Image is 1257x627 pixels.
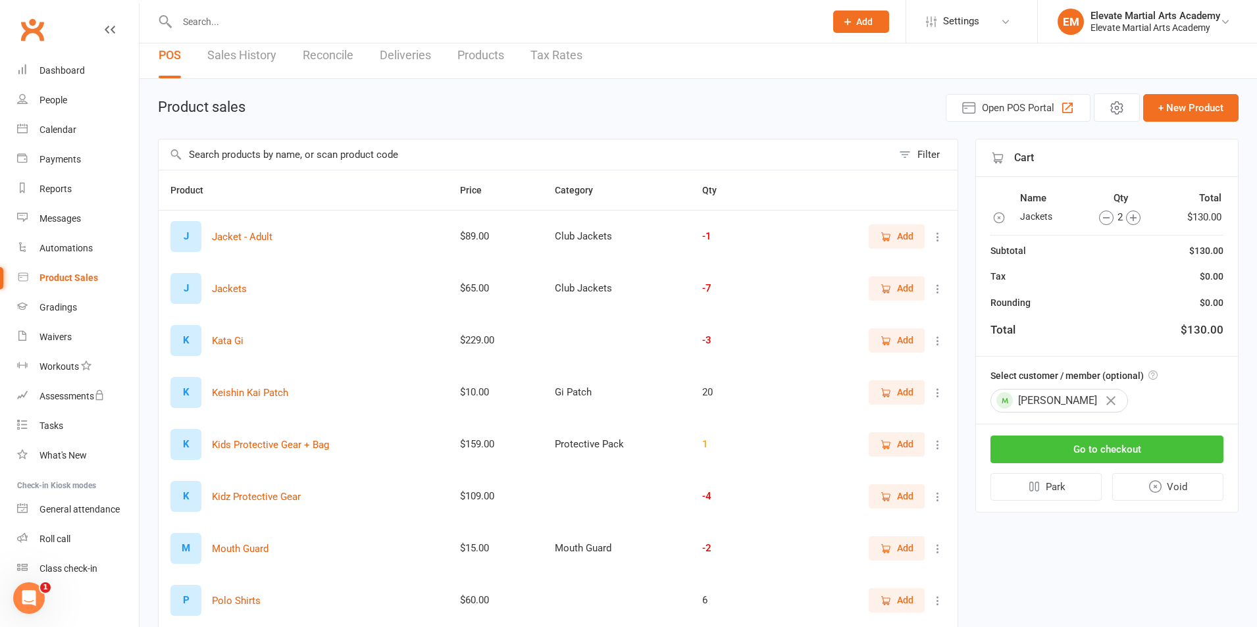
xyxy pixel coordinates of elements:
div: Subtotal [990,243,1026,258]
a: Reconcile [303,33,353,78]
span: Add [897,229,913,243]
div: Total [990,321,1015,339]
iframe: Intercom live chat [13,582,45,614]
div: $0.00 [1200,269,1223,284]
button: Polo Shirts [212,593,261,609]
button: Add [869,432,925,456]
div: Tax [990,269,1006,284]
div: $60.00 [460,595,531,606]
span: Add [897,541,913,555]
span: Settings [943,7,979,36]
span: Category [555,185,607,195]
a: Class kiosk mode [17,554,139,584]
span: Add [897,281,913,295]
button: Keishin Kai Patch [212,385,288,401]
div: K [170,481,201,512]
span: Qty [702,185,731,195]
div: General attendance [39,504,120,514]
a: Calendar [17,115,139,145]
button: Add [869,484,925,508]
div: Rounding [990,295,1031,310]
div: K [170,377,201,408]
button: Add [869,380,925,404]
button: Mouth Guard [212,541,269,557]
div: K [170,429,201,460]
div: -2 [702,543,783,554]
div: $10.00 [460,387,531,398]
div: $130.00 [1189,243,1223,258]
span: Add [897,385,913,399]
div: Assessments [39,391,105,401]
button: Park [990,473,1102,501]
th: Total [1165,189,1222,207]
a: POS [159,33,181,78]
div: $109.00 [460,491,531,502]
div: 20 [702,387,783,398]
input: Search... [173,13,816,31]
button: Kidz Protective Gear [212,489,301,505]
div: Filter [917,147,940,163]
span: Add [856,16,873,27]
a: Reports [17,174,139,204]
div: J [170,221,201,252]
th: Qty [1079,189,1164,207]
div: Gradings [39,302,77,313]
span: 1 [40,582,51,593]
div: Waivers [39,332,72,342]
div: Roll call [39,534,70,544]
button: Add [833,11,889,33]
div: -3 [702,335,783,346]
h1: Product sales [158,99,245,115]
a: Product Sales [17,263,139,293]
a: Automations [17,234,139,263]
div: 1 [702,439,783,450]
a: Products [457,33,504,78]
button: Add [869,224,925,248]
div: 2 [1079,209,1161,225]
div: Protective Pack [555,439,679,450]
td: Jackets [1019,208,1077,226]
div: $229.00 [460,335,531,346]
div: People [39,95,67,105]
button: Filter [892,139,958,170]
a: Tax Rates [530,33,582,78]
span: Price [460,185,496,195]
div: Workouts [39,361,79,372]
div: Gi Patch [555,387,679,398]
button: Price [460,182,496,198]
div: Class check-in [39,563,97,574]
div: -1 [702,231,783,242]
div: -4 [702,491,783,502]
button: Void [1112,473,1224,501]
span: Add [897,333,913,347]
div: 6 [702,595,783,606]
button: Add [869,276,925,300]
span: Add [897,593,913,607]
a: Messages [17,204,139,234]
button: Add [869,588,925,612]
button: Add [869,536,925,560]
div: Mouth Guard [555,543,679,554]
div: P [170,585,201,616]
div: $159.00 [460,439,531,450]
a: What's New [17,441,139,470]
div: Dashboard [39,65,85,76]
div: J [170,273,201,304]
div: K [170,325,201,356]
div: $89.00 [460,231,531,242]
a: General attendance kiosk mode [17,495,139,524]
div: [PERSON_NAME] [990,389,1128,413]
a: Deliveries [380,33,431,78]
div: Automations [39,243,93,253]
a: Clubworx [16,13,49,46]
button: Jacket - Adult [212,229,272,245]
span: Open POS Portal [982,100,1054,116]
div: $15.00 [460,543,531,554]
div: Product Sales [39,272,98,283]
a: Roll call [17,524,139,554]
button: Kids Protective Gear + Bag [212,437,329,453]
a: Gradings [17,293,139,322]
div: Elevate Martial Arts Academy [1090,22,1220,34]
div: M [170,533,201,564]
button: Kata Gi [212,333,244,349]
